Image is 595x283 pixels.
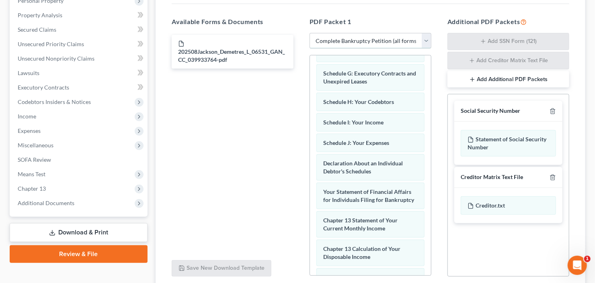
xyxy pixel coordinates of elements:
span: Expenses [18,127,41,134]
span: Lawsuits [18,69,39,76]
span: Schedule J: Your Expenses [323,139,389,146]
button: Add SSN Form (121) [447,33,569,51]
a: Secured Claims [11,22,148,37]
span: Your Statement of Financial Affairs for Individuals Filing for Bankruptcy [323,188,414,203]
h5: PDF Packet 1 [310,17,431,26]
span: Unsecured Nonpriority Claims [18,55,94,62]
iframe: Intercom live chat [568,256,587,275]
a: Unsecured Nonpriority Claims [11,51,148,66]
span: Declaration About an Individual Debtor's Schedules [323,160,403,175]
span: Unsecured Priority Claims [18,41,84,47]
span: Income [18,113,36,120]
a: Property Analysis [11,8,148,22]
a: Review & File [10,245,148,263]
span: Miscellaneous [18,142,53,149]
span: Means Test [18,171,45,177]
span: Codebtors Insiders & Notices [18,98,91,105]
h5: Additional PDF Packets [447,17,569,26]
a: SOFA Review [11,153,148,167]
a: Unsecured Priority Claims [11,37,148,51]
div: Statement of Social Security Number [461,130,556,157]
div: Creditor Matrix Text File [461,173,523,181]
span: SOFA Review [18,156,51,163]
div: Creditor.txt [461,196,556,215]
a: Executory Contracts [11,80,148,95]
a: Lawsuits [11,66,148,80]
div: Social Security Number [461,107,520,115]
a: Download & Print [10,223,148,242]
span: Chapter 13 Statement of Your Current Monthly Income [323,217,398,232]
span: Property Analysis [18,12,62,18]
span: Schedule H: Your Codebtors [323,98,394,105]
span: 1 [584,256,591,262]
span: Creditor Matrix [323,274,363,281]
button: Add Creditor Matrix Text File [447,52,569,69]
span: Executory Contracts [18,84,69,91]
span: Schedule G: Executory Contracts and Unexpired Leases [323,70,416,85]
span: Additional Documents [18,200,74,206]
h5: Available Forms & Documents [172,17,293,26]
button: Add Additional PDF Packets [447,71,569,88]
span: Chapter 13 [18,185,46,192]
button: Save New Download Template [172,260,271,277]
span: 202508Jackson_Demetres_L_06531_GAN_CC_039933764-pdf [178,48,285,63]
span: Schedule I: Your Income [323,119,384,126]
span: Chapter 13 Calculation of Your Disposable Income [323,245,400,260]
span: Secured Claims [18,26,56,33]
